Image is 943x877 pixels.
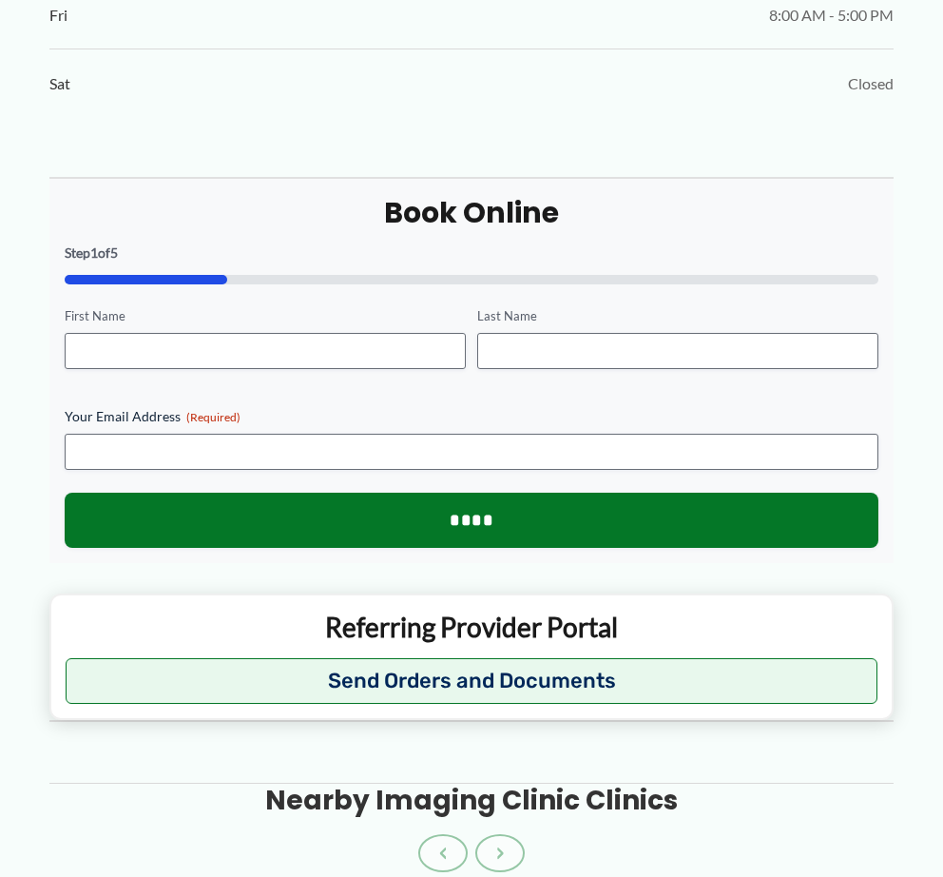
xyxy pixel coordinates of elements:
[110,244,118,261] span: 5
[66,658,877,704] button: Send Orders and Documents
[65,194,878,231] h2: Book Online
[49,69,70,98] span: Sat
[418,834,468,872] button: ‹
[65,307,466,325] label: First Name
[475,834,525,872] button: ›
[848,69,894,98] span: Closed
[66,610,877,644] p: Referring Provider Portal
[65,246,878,260] p: Step of
[186,410,241,424] span: (Required)
[439,842,447,865] span: ‹
[90,244,98,261] span: 1
[49,1,67,29] span: Fri
[496,842,504,865] span: ›
[265,784,678,818] h3: Nearby Imaging Clinic Clinics
[769,1,894,29] span: 8:00 AM - 5:00 PM
[65,407,878,426] label: Your Email Address
[477,307,878,325] label: Last Name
